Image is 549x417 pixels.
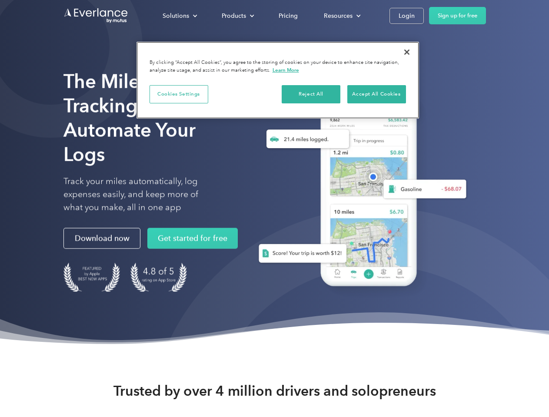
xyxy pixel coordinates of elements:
strong: Trusted by over 4 million drivers and solopreneurs [113,382,436,400]
div: Products [222,10,246,21]
div: Solutions [163,10,189,21]
div: Resources [315,8,368,23]
div: Login [399,10,415,21]
div: Solutions [154,8,204,23]
div: Pricing [279,10,298,21]
a: More information about your privacy, opens in a new tab [273,67,299,73]
a: Download now [63,228,140,249]
div: Privacy [136,42,419,119]
div: Cookie banner [136,42,419,119]
a: Sign up for free [429,7,486,24]
div: Products [213,8,261,23]
a: Get started for free [147,228,238,249]
div: Resources [324,10,353,21]
a: Pricing [270,8,306,23]
img: Badge for Featured by Apple Best New Apps [63,263,120,292]
a: Go to homepage [63,7,129,24]
img: 4.9 out of 5 stars on the app store [130,263,187,292]
button: Cookies Settings [150,85,208,103]
p: Track your miles automatically, log expenses easily, and keep more of what you make, all in one app [63,175,219,214]
div: By clicking “Accept All Cookies”, you agree to the storing of cookies on your device to enhance s... [150,59,406,74]
button: Reject All [282,85,340,103]
button: Accept All Cookies [347,85,406,103]
button: Close [397,43,416,62]
img: Everlance, mileage tracker app, expense tracking app [245,83,473,299]
a: Login [389,8,424,24]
